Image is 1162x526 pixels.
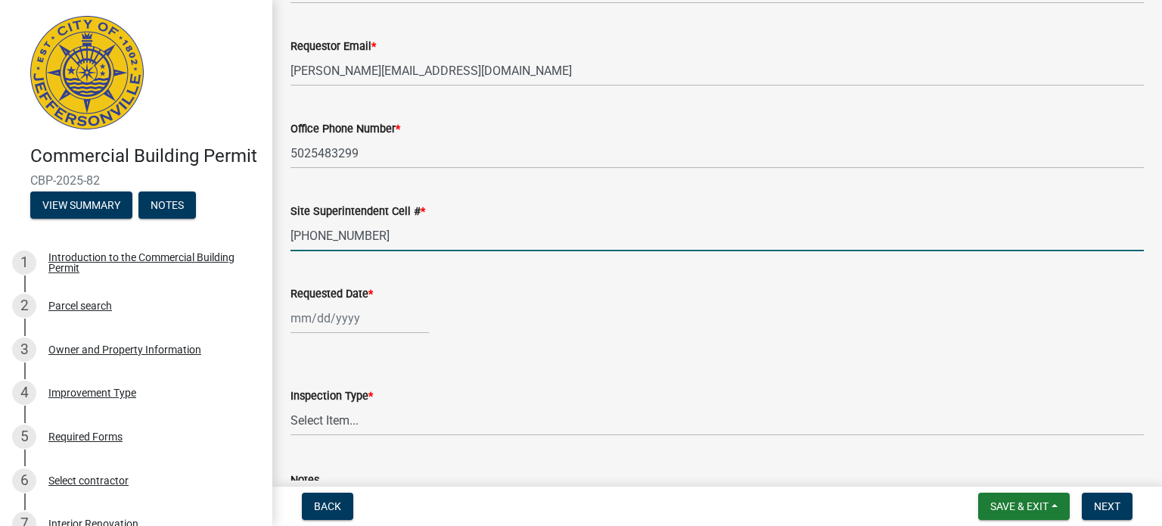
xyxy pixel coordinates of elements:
button: Back [302,493,353,520]
input: mm/dd/yyyy [290,303,429,334]
label: Requested Date [290,289,373,300]
div: Parcel search [48,300,112,311]
div: 3 [12,338,36,362]
h4: Commercial Building Permit [30,145,260,167]
label: Office Phone Number [290,124,400,135]
button: Save & Exit [978,493,1070,520]
label: Inspection Type [290,391,373,402]
button: Next [1082,493,1132,520]
div: 2 [12,294,36,318]
div: Improvement Type [48,387,136,398]
div: Owner and Property Information [48,344,201,355]
button: View Summary [30,191,132,219]
div: Required Forms [48,431,123,442]
span: CBP-2025-82 [30,173,242,188]
div: 5 [12,425,36,449]
label: Site Superintendent Cell # [290,207,425,217]
span: Save & Exit [990,500,1049,512]
div: 6 [12,468,36,493]
span: Back [314,500,341,512]
div: Select contractor [48,475,129,486]
img: City of Jeffersonville, Indiana [30,16,144,129]
div: 1 [12,251,36,275]
button: Notes [138,191,196,219]
label: Requestor Email [290,42,376,52]
div: 4 [12,381,36,405]
div: Introduction to the Commercial Building Permit [48,252,248,273]
wm-modal-confirm: Notes [138,200,196,212]
wm-modal-confirm: Summary [30,200,132,212]
span: Next [1094,500,1120,512]
label: Notes [290,475,319,486]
